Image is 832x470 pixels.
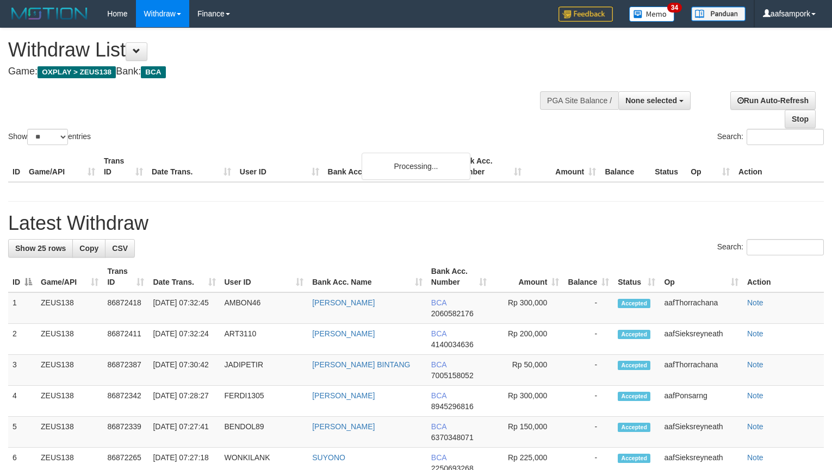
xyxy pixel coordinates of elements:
[747,391,763,400] a: Note
[220,386,308,417] td: FERDI1305
[717,239,824,255] label: Search:
[8,151,24,182] th: ID
[8,39,544,61] h1: Withdraw List
[563,261,613,292] th: Balance: activate to sort column ascending
[431,309,474,318] span: Copy 2060582176 to clipboard
[8,292,36,324] td: 1
[747,298,763,307] a: Note
[431,298,446,307] span: BCA
[563,292,613,324] td: -
[79,244,98,253] span: Copy
[629,7,675,22] img: Button%20Memo.svg
[431,360,446,369] span: BCA
[491,355,563,386] td: Rp 50,000
[618,392,650,401] span: Accepted
[147,151,235,182] th: Date Trans.
[563,417,613,448] td: -
[8,239,73,258] a: Show 25 rows
[660,292,743,324] td: aafThorrachana
[563,324,613,355] td: -
[8,5,91,22] img: MOTION_logo.png
[491,261,563,292] th: Amount: activate to sort column ascending
[747,239,824,255] input: Search:
[660,261,743,292] th: Op: activate to sort column ascending
[660,386,743,417] td: aafPonsarng
[36,261,103,292] th: Game/API: activate to sort column ascending
[660,355,743,386] td: aafThorrachana
[491,292,563,324] td: Rp 300,000
[618,454,650,463] span: Accepted
[431,433,474,442] span: Copy 6370348071 to clipboard
[220,355,308,386] td: JADIPETIR
[103,417,148,448] td: 86872339
[660,324,743,355] td: aafSieksreyneath
[105,239,135,258] a: CSV
[747,329,763,338] a: Note
[148,261,220,292] th: Date Trans.: activate to sort column ascending
[558,7,613,22] img: Feedback.jpg
[563,355,613,386] td: -
[38,66,116,78] span: OXPLAY > ZEUS138
[36,386,103,417] td: ZEUS138
[220,417,308,448] td: BENDOL89
[734,151,824,182] th: Action
[220,261,308,292] th: User ID: activate to sort column ascending
[148,324,220,355] td: [DATE] 07:32:24
[427,261,491,292] th: Bank Acc. Number: activate to sort column ascending
[613,261,660,292] th: Status: activate to sort column ascending
[660,417,743,448] td: aafSieksreyneath
[8,212,824,234] h1: Latest Withdraw
[312,298,375,307] a: [PERSON_NAME]
[625,96,677,105] span: None selected
[743,261,824,292] th: Action
[431,340,474,349] span: Copy 4140034636 to clipboard
[148,292,220,324] td: [DATE] 07:32:45
[36,292,103,324] td: ZEUS138
[36,355,103,386] td: ZEUS138
[747,129,824,145] input: Search:
[618,330,650,339] span: Accepted
[308,261,427,292] th: Bank Acc. Name: activate to sort column ascending
[431,391,446,400] span: BCA
[148,355,220,386] td: [DATE] 07:30:42
[8,66,544,77] h4: Game: Bank:
[103,355,148,386] td: 86872387
[362,153,470,180] div: Processing...
[36,324,103,355] td: ZEUS138
[220,292,308,324] td: AMBON46
[618,91,691,110] button: None selected
[747,360,763,369] a: Note
[24,151,100,182] th: Game/API
[141,66,165,78] span: BCA
[667,3,682,12] span: 34
[691,7,746,21] img: panduan.png
[491,386,563,417] td: Rp 300,000
[15,244,66,253] span: Show 25 rows
[8,261,36,292] th: ID: activate to sort column descending
[686,151,734,182] th: Op
[730,91,816,110] a: Run Auto-Refresh
[112,244,128,253] span: CSV
[618,423,650,432] span: Accepted
[148,417,220,448] td: [DATE] 07:27:41
[431,402,474,411] span: Copy 8945296816 to clipboard
[431,453,446,462] span: BCA
[100,151,147,182] th: Trans ID
[491,417,563,448] td: Rp 150,000
[618,361,650,370] span: Accepted
[618,299,650,308] span: Accepted
[324,151,452,182] th: Bank Acc. Name
[72,239,105,258] a: Copy
[103,292,148,324] td: 86872418
[220,324,308,355] td: ART3110
[747,422,763,431] a: Note
[312,329,375,338] a: [PERSON_NAME]
[312,360,410,369] a: [PERSON_NAME] BINTANG
[451,151,526,182] th: Bank Acc. Number
[431,329,446,338] span: BCA
[491,324,563,355] td: Rp 200,000
[312,391,375,400] a: [PERSON_NAME]
[103,386,148,417] td: 86872342
[540,91,618,110] div: PGA Site Balance /
[650,151,686,182] th: Status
